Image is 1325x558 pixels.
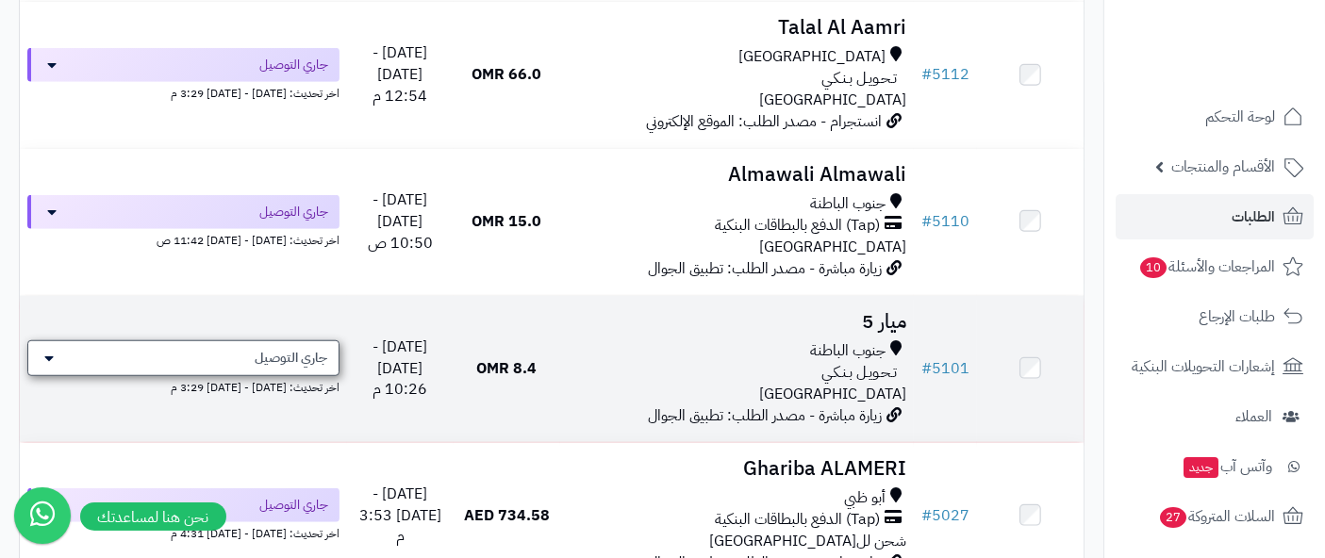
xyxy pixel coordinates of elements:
h3: Ghariba ALAMERI [568,458,907,480]
div: اخر تحديث: [DATE] - [DATE] 3:29 م [27,82,340,102]
span: (Tap) الدفع بالبطاقات البنكية [715,215,880,237]
span: [GEOGRAPHIC_DATA] [759,383,906,405]
span: 15.0 OMR [472,210,541,233]
span: [DATE] - [DATE] 10:26 م [373,336,427,402]
span: وآتس آب [1182,453,1272,480]
span: 734.58 AED [464,504,550,527]
span: طلبات الإرجاع [1199,304,1275,330]
span: العملاء [1235,403,1272,430]
img: logo-2.png [1197,14,1307,54]
span: المراجعات والأسئلة [1138,254,1275,280]
a: وآتس آبجديد [1116,444,1314,489]
span: زيارة مباشرة - مصدر الطلب: تطبيق الجوال [648,404,882,427]
a: الطلبات [1116,194,1314,239]
span: السلات المتروكة [1158,503,1275,530]
span: تـحـويـل بـنـكـي [821,362,897,384]
span: [GEOGRAPHIC_DATA] [738,46,886,68]
span: جنوب الباطنة [810,193,886,215]
span: جاري التوصيل [259,203,328,222]
span: الأقسام والمنتجات [1171,154,1275,180]
span: [GEOGRAPHIC_DATA] [759,236,906,258]
h3: Almawali Almawali [568,164,907,186]
span: (Tap) الدفع بالبطاقات البنكية [715,509,880,531]
span: جاري التوصيل [259,56,328,74]
a: السلات المتروكة27 [1116,494,1314,539]
span: 10 [1139,256,1168,279]
span: انستجرام - مصدر الطلب: الموقع الإلكتروني [646,110,882,133]
span: جاري التوصيل [259,496,328,515]
span: # [921,504,932,527]
span: جاري التوصيل [255,349,327,368]
h3: Talal Al Aamri [568,17,907,39]
h3: ميار 5 [568,311,907,333]
span: 8.4 OMR [476,357,537,380]
div: اخر تحديث: [DATE] - [DATE] 3:29 م [27,376,340,396]
span: أبو ظبي [844,487,886,509]
span: إشعارات التحويلات البنكية [1132,353,1275,380]
a: #5110 [921,210,969,233]
span: تـحـويـل بـنـكـي [821,68,897,90]
a: العملاء [1116,394,1314,439]
span: جديد [1184,457,1218,478]
a: #5027 [921,504,969,527]
span: شحن لل[GEOGRAPHIC_DATA] [709,530,906,552]
span: الطلبات [1232,204,1275,230]
div: اخر تحديث: [DATE] - [DATE] 4:31 م [27,522,340,542]
span: 66.0 OMR [472,63,541,86]
a: إشعارات التحويلات البنكية [1116,344,1314,389]
span: # [921,63,932,86]
span: جنوب الباطنة [810,340,886,362]
span: لوحة التحكم [1205,104,1275,130]
span: [DATE] - [DATE] 12:54 م [373,41,427,107]
span: [GEOGRAPHIC_DATA] [759,89,906,111]
a: #5101 [921,357,969,380]
a: المراجعات والأسئلة10 [1116,244,1314,289]
a: لوحة التحكم [1116,94,1314,139]
span: # [921,210,932,233]
a: #5112 [921,63,969,86]
span: # [921,357,932,380]
span: زيارة مباشرة - مصدر الطلب: تطبيق الجوال [648,257,882,280]
span: [DATE] - [DATE] 10:50 ص [368,189,433,254]
span: [DATE] - [DATE] 3:53 م [359,483,441,549]
div: اخر تحديث: [DATE] - [DATE] 11:42 ص [27,229,340,249]
span: 27 [1159,506,1187,529]
a: طلبات الإرجاع [1116,294,1314,339]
